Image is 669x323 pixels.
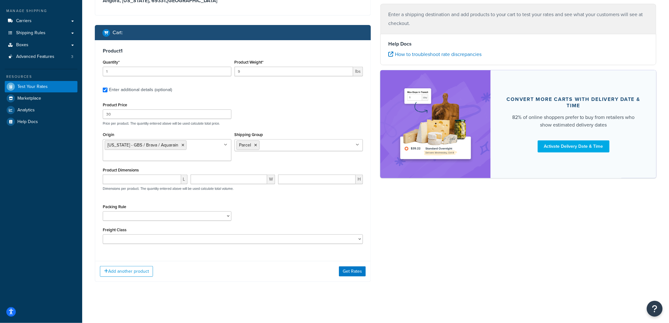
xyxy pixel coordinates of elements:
button: Add another product [100,266,153,277]
a: How to troubleshoot rate discrepancies [388,51,482,58]
a: Boxes [5,39,77,51]
div: Convert more carts with delivery date & time [506,96,641,109]
li: Advanced Features [5,51,77,63]
p: Enter a shipping destination and add products to your cart to test your rates and see what your c... [388,10,648,28]
p: Dimensions per product. The quantity entered above will be used calculate total volume. [101,186,234,191]
a: Analytics [5,104,77,116]
label: Product Weight* [235,60,264,65]
button: Open Resource Center [647,301,663,317]
a: Activate Delivery Date & Time [538,140,610,152]
a: Advanced Features3 [5,51,77,63]
label: Freight Class [103,227,126,232]
span: 3 [71,54,73,59]
div: Enter additional details (optional) [109,85,172,94]
input: 0.00 [235,67,353,76]
label: Product Price [103,102,127,107]
input: 0.0 [103,67,231,76]
span: H [356,175,363,184]
label: Quantity* [103,60,120,65]
input: Enter additional details (optional) [103,88,107,92]
span: Advanced Features [16,54,54,59]
div: Manage Shipping [5,8,77,14]
button: Get Rates [339,266,366,276]
span: Parcel [239,142,251,148]
span: L [181,175,187,184]
span: Carriers [16,18,32,24]
span: Marketplace [17,96,41,101]
div: 82% of online shoppers prefer to buy from retailers who show estimated delivery dates [506,114,641,129]
label: Origin [103,132,114,137]
span: Test Your Rates [17,84,48,90]
span: W [267,175,275,184]
span: [US_STATE] - GBS / Brava / Aquarain [107,142,178,148]
div: Resources [5,74,77,79]
h4: Help Docs [388,40,648,48]
label: Product Dimensions [103,168,139,172]
span: Shipping Rules [16,30,46,36]
span: lbs [353,67,363,76]
p: Price per product. The quantity entered above will be used calculate total price. [101,121,365,126]
h2: Cart : [113,30,123,35]
a: Carriers [5,15,77,27]
a: Test Your Rates [5,81,77,92]
span: Analytics [17,108,35,113]
a: Shipping Rules [5,27,77,39]
a: Help Docs [5,116,77,127]
h3: Product 1 [103,48,363,54]
span: Boxes [16,42,28,48]
label: Shipping Group [235,132,263,137]
span: Help Docs [17,119,38,125]
img: feature-image-ddt-36eae7f7280da8017bfb280eaccd9c446f90b1fe08728e4019434db127062ab4.png [396,80,475,169]
label: Packing Rule [103,204,126,209]
a: Marketplace [5,93,77,104]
